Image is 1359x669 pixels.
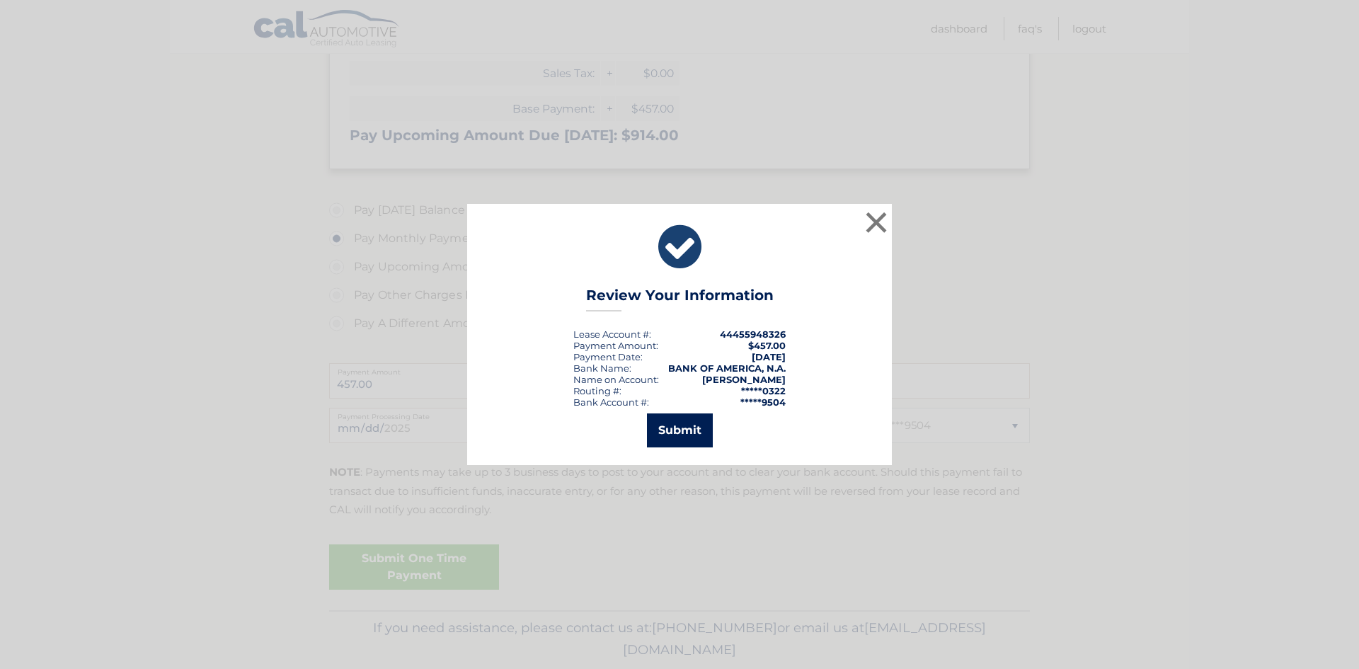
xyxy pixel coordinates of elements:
[702,374,786,385] strong: [PERSON_NAME]
[668,362,786,374] strong: BANK OF AMERICA, N.A.
[573,385,621,396] div: Routing #:
[573,362,631,374] div: Bank Name:
[573,351,643,362] div: :
[573,396,649,408] div: Bank Account #:
[748,340,786,351] span: $457.00
[573,328,651,340] div: Lease Account #:
[647,413,713,447] button: Submit
[720,328,786,340] strong: 44455948326
[752,351,786,362] span: [DATE]
[573,340,658,351] div: Payment Amount:
[573,351,641,362] span: Payment Date
[573,374,659,385] div: Name on Account:
[862,208,890,236] button: ×
[586,287,774,311] h3: Review Your Information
